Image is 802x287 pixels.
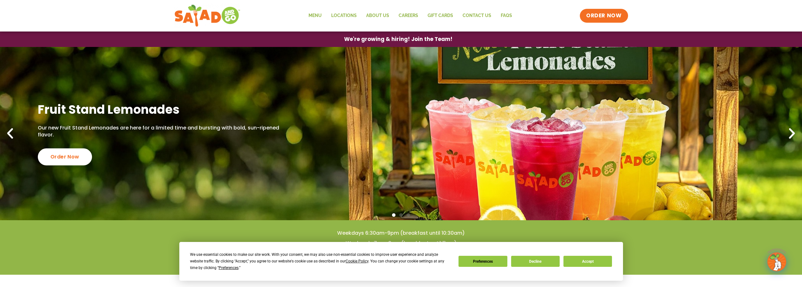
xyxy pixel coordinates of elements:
img: new-SAG-logo-768×292 [174,3,241,28]
a: Menu [304,9,326,23]
span: Go to slide 2 [399,213,403,217]
div: We use essential cookies to make our site work. With your consent, we may also use non-essential ... [190,251,451,271]
span: We're growing & hiring! Join the Team! [344,37,453,42]
nav: Menu [304,9,517,23]
div: Cookie Consent Prompt [179,242,623,281]
a: FAQs [496,9,517,23]
button: Accept [563,256,612,267]
a: Careers [394,9,423,23]
span: Preferences [219,266,239,270]
span: Go to slide 3 [407,213,410,217]
a: We're growing & hiring! Join the Team! [335,32,462,47]
button: Decline [511,256,560,267]
a: About Us [361,9,394,23]
p: Our new Fruit Stand Lemonades are here for a limited time and bursting with bold, sun-ripened fla... [38,124,290,139]
h4: Weekends 7am-9pm (breakfast until 11am) [13,240,789,247]
a: ORDER NOW [580,9,628,23]
span: ORDER NOW [586,12,621,20]
h2: Fruit Stand Lemonades [38,102,290,117]
a: Contact Us [458,9,496,23]
button: Preferences [459,256,507,267]
div: Previous slide [3,127,17,141]
a: Locations [326,9,361,23]
div: Next slide [785,127,799,141]
h4: Weekdays 6:30am-9pm (breakfast until 10:30am) [13,230,789,237]
span: Go to slide 1 [392,213,395,217]
a: GIFT CARDS [423,9,458,23]
span: Cookie Policy [346,259,368,263]
div: Order Now [38,148,92,165]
